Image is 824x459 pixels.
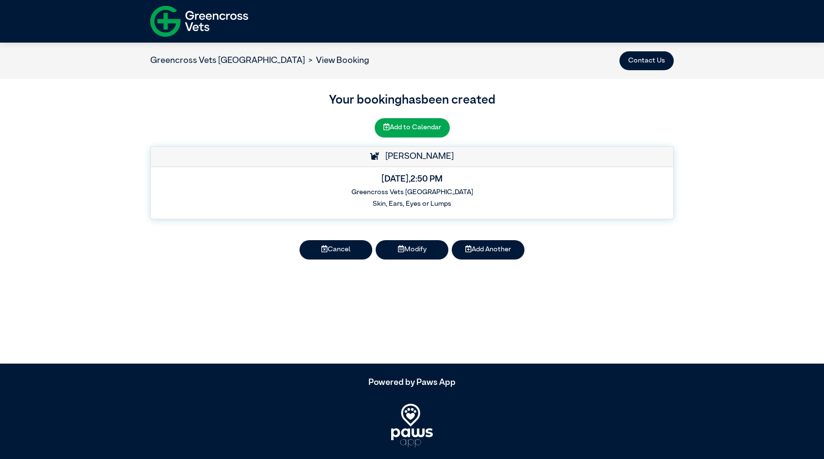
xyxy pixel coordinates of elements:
[300,240,372,260] button: Cancel
[380,152,454,161] span: [PERSON_NAME]
[376,240,448,260] button: Modify
[150,2,248,40] img: f-logo
[158,200,666,208] h6: Skin, Ears, Eyes or Lumps
[150,92,674,110] h3: Your booking has been created
[158,188,666,197] h6: Greencross Vets [GEOGRAPHIC_DATA]
[452,240,524,260] button: Add Another
[150,56,305,65] a: Greencross Vets [GEOGRAPHIC_DATA]
[619,51,674,71] button: Contact Us
[150,378,674,388] h5: Powered by Paws App
[150,54,369,67] nav: breadcrumb
[158,174,666,185] h5: [DATE] , 2:50 PM
[305,54,369,67] li: View Booking
[391,404,433,447] img: PawsApp
[375,118,450,138] button: Add to Calendar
